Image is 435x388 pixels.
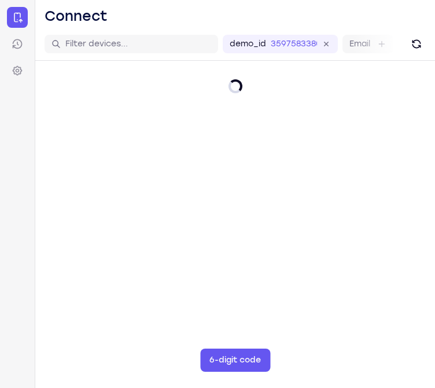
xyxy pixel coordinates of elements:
button: Refresh [407,35,426,53]
input: Filter devices... [65,38,211,50]
a: Settings [7,60,28,81]
h1: Connect [45,7,108,25]
a: Connect [7,7,28,28]
label: Email [349,38,370,50]
a: Sessions [7,34,28,54]
label: demo_id [230,38,266,50]
button: 6-digit code [200,349,270,372]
